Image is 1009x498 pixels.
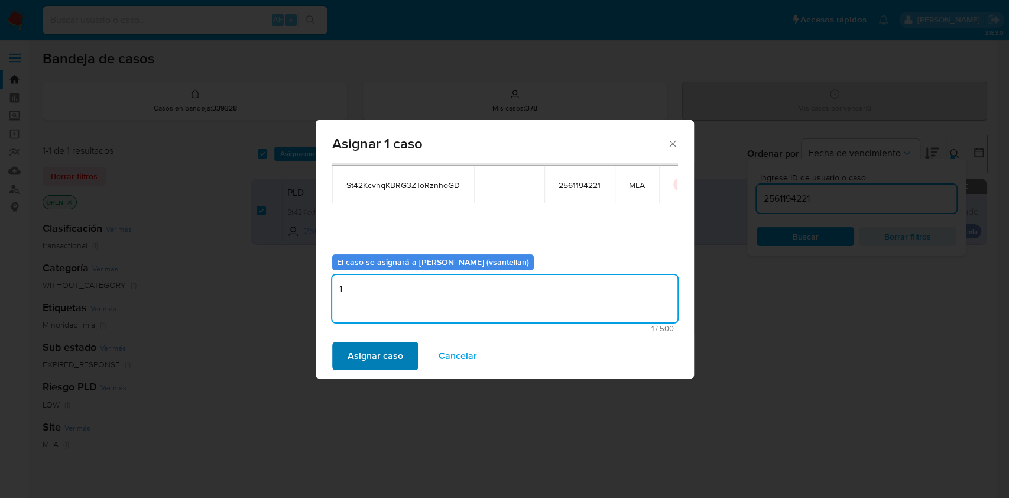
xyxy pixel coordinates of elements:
button: Cancelar [423,342,492,370]
span: Máximo 500 caracteres [336,325,674,332]
button: Cerrar ventana [667,138,677,148]
button: Asignar caso [332,342,418,370]
span: Asignar 1 caso [332,137,667,151]
span: MLA [629,180,645,190]
span: 2561194221 [559,180,601,190]
button: icon-button [673,177,687,192]
span: St42KcvhqKBRG3ZToRznhoGD [346,180,460,190]
textarea: 1 [332,275,677,322]
b: El caso se asignará a [PERSON_NAME] (vsantellan) [337,256,529,268]
span: Asignar caso [348,343,403,369]
span: Cancelar [439,343,477,369]
div: assign-modal [316,120,694,379]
